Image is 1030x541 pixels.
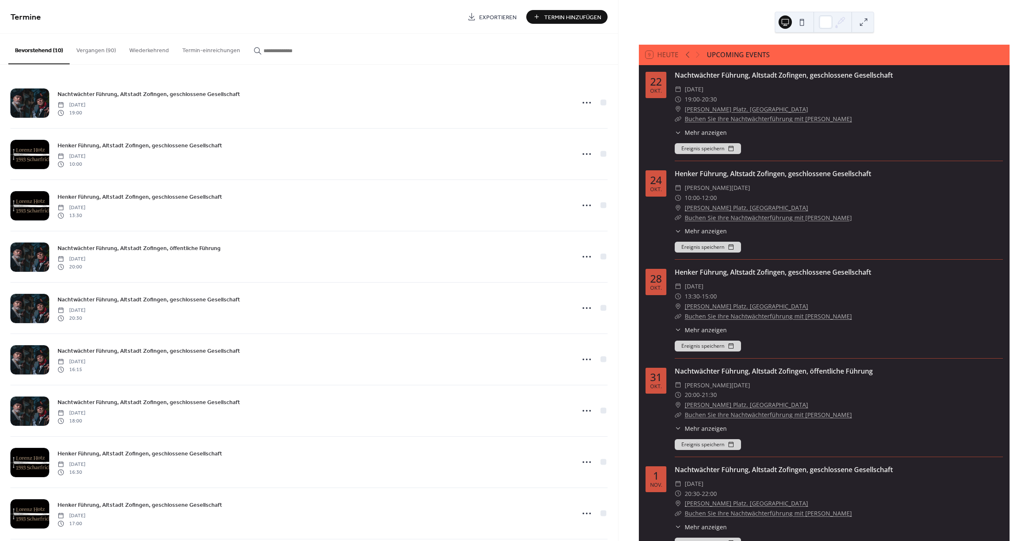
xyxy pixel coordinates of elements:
a: Nachtwächter Führung, Altstadt Zofingen, geschlossene Gesellschaft [58,346,240,356]
button: Termin Hinzufügen [526,10,608,24]
a: Henker Führung, Altstadt Zofingen, geschlossene Gesellschaft [58,141,222,150]
div: 31 [650,372,662,382]
button: Ereignis speichern [675,242,741,253]
span: [DATE] [58,204,85,212]
span: [PERSON_NAME][DATE] [685,380,750,390]
span: - [700,489,702,499]
div: ​ [675,410,681,420]
div: ​ [675,390,681,400]
span: 19:00 [685,94,700,104]
div: ​ [675,94,681,104]
a: Henker Führung, Altstadt Zofingen, geschlossene Gesellschaft [58,500,222,510]
span: [DATE] [58,307,85,314]
div: ​ [675,84,681,94]
div: Nov. [650,483,662,488]
button: ​Mehr anzeigen [675,523,727,531]
span: Termine [10,9,41,25]
span: 20:30 [685,489,700,499]
span: 20:30 [702,94,717,104]
div: ​ [675,213,681,223]
a: Henker Führung, Altstadt Zofingen, geschlossene Gesellschaft [675,268,871,277]
button: Bevorstehend (10) [8,34,70,64]
span: 16:15 [58,366,85,373]
a: [PERSON_NAME] Platz, [GEOGRAPHIC_DATA] [685,203,808,213]
div: ​ [675,311,681,321]
button: Ereignis speichern [675,439,741,450]
span: Henker Führung, Altstadt Zofingen, geschlossene Gesellschaft [58,450,222,458]
div: ​ [675,489,681,499]
div: Okt. [650,384,662,389]
span: - [700,193,702,203]
span: 20:30 [58,314,85,322]
a: Nachtwächter Führung, Altstadt Zofingen, geschlossene Gesellschaft [675,71,893,80]
span: Nachtwächter Führung, Altstadt Zofingen, geschlossene Gesellschaft [58,347,240,356]
a: Nachtwächter Führung, Altstadt Zofingen, öffentliche Führung [58,243,221,253]
a: Buchen Sie Ihre Nachtwächterführung mit [PERSON_NAME] [685,411,852,419]
span: [DATE] [58,461,85,468]
span: - [700,291,702,301]
span: 15:00 [702,291,717,301]
a: Henker Führung, Altstadt Zofingen, geschlossene Gesellschaft [675,169,871,178]
button: ​Mehr anzeigen [675,227,727,235]
a: [PERSON_NAME] Platz, [GEOGRAPHIC_DATA] [685,301,808,311]
span: 10:00 [685,193,700,203]
span: Nachtwächter Führung, Altstadt Zofingen, geschlossene Gesellschaft [58,90,240,99]
div: 1 [653,470,659,481]
div: ​ [675,523,681,531]
button: Ereignis speichern [675,341,741,351]
span: 10:00 [58,160,85,168]
span: Exportieren [479,13,517,22]
a: Nachtwächter Führung, Altstadt Zofingen, öffentliche Führung [675,367,873,376]
span: 13:30 [685,291,700,301]
span: 18:00 [58,417,85,425]
div: ​ [675,301,681,311]
a: [PERSON_NAME] Platz, [GEOGRAPHIC_DATA] [685,400,808,410]
span: 21:30 [702,390,717,400]
button: Wiederkehrend [123,34,176,63]
a: [PERSON_NAME] Platz, [GEOGRAPHIC_DATA] [685,104,808,114]
div: Okt. [650,88,662,94]
div: ​ [675,291,681,301]
span: [DATE] [58,153,85,160]
a: Henker Führung, Altstadt Zofingen, geschlossene Gesellschaft [58,192,222,202]
span: Mehr anzeigen [685,523,727,531]
span: 16:30 [58,468,85,476]
button: Termin-einreichungen [176,34,247,63]
a: Buchen Sie Ihre Nachtwächterführung mit [PERSON_NAME] [685,214,852,222]
span: 19:00 [58,109,85,116]
span: 13:30 [58,212,85,219]
span: [DATE] [58,410,85,417]
a: [PERSON_NAME] Platz, [GEOGRAPHIC_DATA] [685,498,808,508]
div: ​ [675,281,681,291]
button: ​Mehr anzeigen [675,128,727,137]
span: Henker Führung, Altstadt Zofingen, geschlossene Gesellschaft [58,501,222,510]
span: 20:00 [685,390,700,400]
div: ​ [675,326,681,334]
button: Vergangen (90) [70,34,123,63]
div: ​ [675,498,681,508]
span: Henker Führung, Altstadt Zofingen, geschlossene Gesellschaft [58,193,222,202]
div: 28 [650,273,662,284]
div: ​ [675,424,681,433]
a: Buchen Sie Ihre Nachtwächterführung mit [PERSON_NAME] [685,312,852,320]
span: Termin Hinzufügen [544,13,601,22]
div: ​ [675,183,681,193]
div: ​ [675,104,681,114]
span: [DATE] [58,255,85,263]
span: 12:00 [702,193,717,203]
span: Mehr anzeigen [685,424,727,433]
a: Exportieren [461,10,523,24]
div: ​ [675,508,681,518]
span: [DATE] [685,479,703,489]
div: Okt. [650,187,662,192]
span: Nachtwächter Führung, Altstadt Zofingen, geschlossene Gesellschaft [58,398,240,407]
div: ​ [675,203,681,213]
div: ​ [675,479,681,489]
span: [DATE] [58,101,85,109]
a: Nachtwächter Führung, Altstadt Zofingen, geschlossene Gesellschaft [675,465,893,474]
div: Okt. [650,286,662,291]
span: 20:00 [58,263,85,270]
a: Buchen Sie Ihre Nachtwächterführung mit [PERSON_NAME] [685,115,852,123]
